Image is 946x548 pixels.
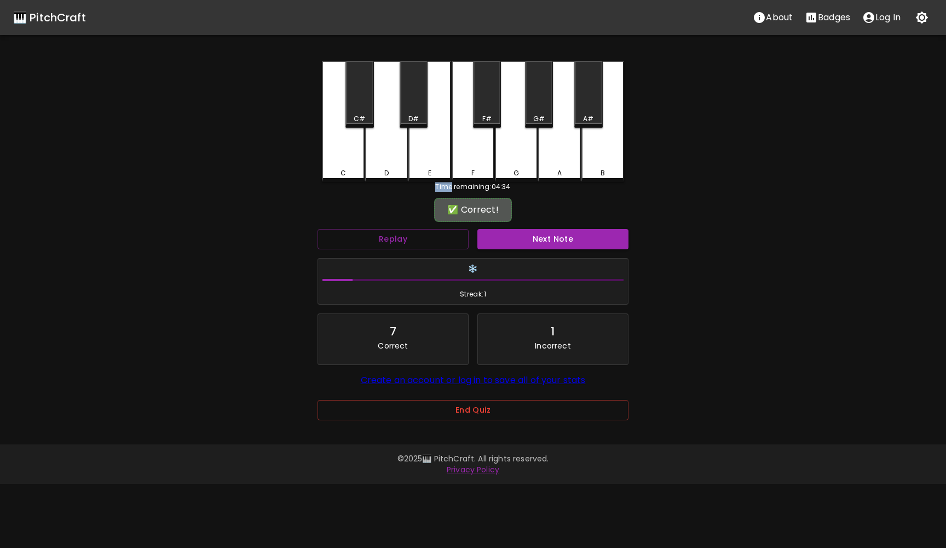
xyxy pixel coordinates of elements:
div: A# [583,114,593,124]
div: A [557,168,562,178]
p: Incorrect [535,340,570,351]
div: D [384,168,389,178]
div: 1 [551,323,555,340]
button: Next Note [477,229,628,249]
div: C# [354,114,365,124]
button: Replay [318,229,469,249]
span: Streak: 1 [322,289,624,300]
p: About [766,11,793,24]
button: End Quiz [318,400,628,420]
button: About [747,7,799,28]
div: G [514,168,519,178]
div: D# [408,114,419,124]
h6: ❄️ [322,263,624,275]
a: 🎹 PitchCraft [13,9,86,26]
div: G# [533,114,545,124]
button: account of current user [856,7,907,28]
div: B [601,168,605,178]
div: F# [482,114,492,124]
p: Correct [378,340,408,351]
button: Stats [799,7,856,28]
a: Privacy Policy [447,464,499,475]
a: Create an account or log in to save all of your stats [361,374,586,386]
div: 7 [390,323,396,340]
div: ✅ Correct! [440,203,506,216]
div: Time remaining: 04:34 [322,182,624,192]
p: Badges [818,11,850,24]
div: E [428,168,431,178]
div: F [471,168,475,178]
p: © 2025 🎹 PitchCraft. All rights reserved. [158,453,788,464]
div: C [341,168,346,178]
p: Log In [875,11,901,24]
